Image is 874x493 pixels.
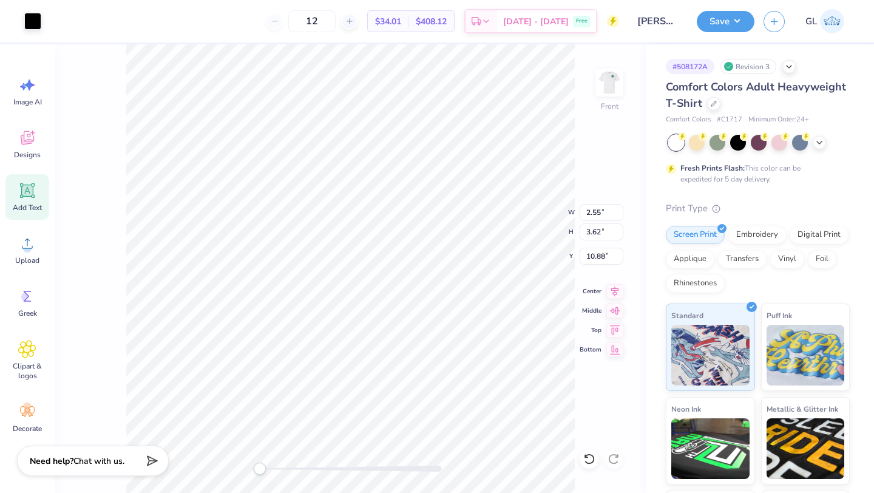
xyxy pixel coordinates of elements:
img: Grace Lang [820,9,844,33]
img: Front [597,70,622,95]
div: Digital Print [790,226,849,244]
div: This color can be expedited for 5 day delivery. [680,163,830,185]
button: Save [697,11,754,32]
input: Untitled Design [628,9,688,33]
div: Print Type [666,202,850,216]
span: Standard [671,309,703,322]
span: Upload [15,256,39,265]
span: $408.12 [416,15,447,28]
div: Screen Print [666,226,725,244]
div: Applique [666,250,714,268]
span: Designs [14,150,41,160]
span: Metallic & Glitter Ink [767,403,838,415]
span: Clipart & logos [7,361,47,381]
span: $34.01 [375,15,401,28]
span: Greek [18,308,37,318]
span: Chat with us. [73,455,124,467]
div: Embroidery [728,226,786,244]
img: Puff Ink [767,325,845,386]
div: Accessibility label [254,463,266,475]
div: Foil [808,250,836,268]
span: Decorate [13,424,42,433]
div: Vinyl [770,250,804,268]
span: Image AI [13,97,42,107]
span: Puff Ink [767,309,792,322]
div: Transfers [718,250,767,268]
span: Middle [580,306,601,316]
span: Center [580,287,601,296]
span: Comfort Colors Adult Heavyweight T-Shirt [666,80,846,110]
input: – – [288,10,336,32]
span: Add Text [13,203,42,212]
div: Revision 3 [720,59,776,74]
span: Minimum Order: 24 + [748,115,809,125]
span: Comfort Colors [666,115,711,125]
div: Front [601,101,618,112]
span: GL [805,15,817,29]
span: Free [576,17,588,25]
strong: Fresh Prints Flash: [680,163,745,173]
span: Top [580,325,601,335]
a: GL [800,9,850,33]
span: # C1717 [717,115,742,125]
span: [DATE] - [DATE] [503,15,569,28]
div: Rhinestones [666,274,725,293]
img: Metallic & Glitter Ink [767,418,845,479]
strong: Need help? [30,455,73,467]
img: Neon Ink [671,418,750,479]
img: Standard [671,325,750,386]
span: Bottom [580,345,601,355]
div: # 508172A [666,59,714,74]
span: Neon Ink [671,403,701,415]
